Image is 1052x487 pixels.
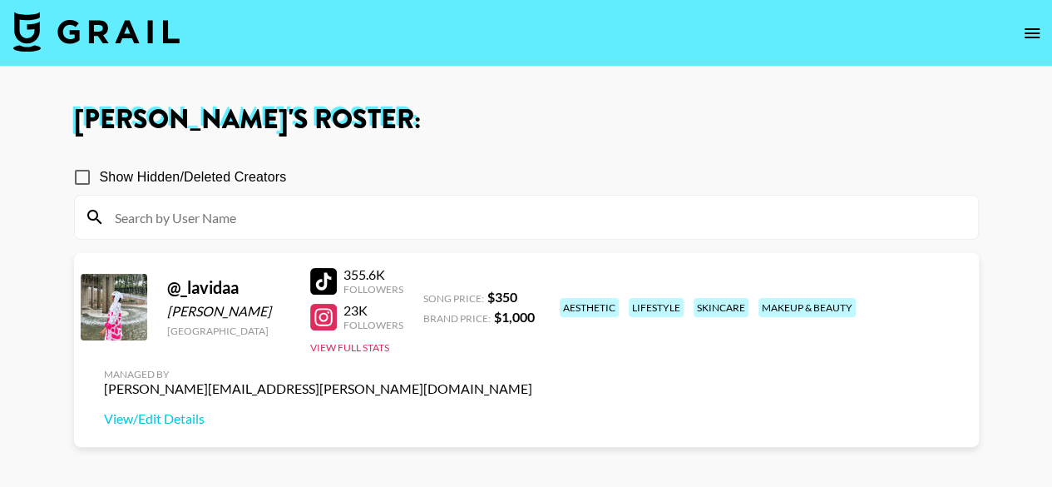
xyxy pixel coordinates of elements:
[74,107,979,133] h1: [PERSON_NAME] 's Roster:
[1015,17,1049,50] button: open drawer
[13,12,180,52] img: Grail Talent
[694,298,748,317] div: skincare
[560,298,619,317] div: aesthetic
[104,380,532,397] div: [PERSON_NAME][EMAIL_ADDRESS][PERSON_NAME][DOMAIN_NAME]
[343,283,403,296] div: Followers
[423,292,484,305] span: Song Price:
[100,167,287,187] span: Show Hidden/Deleted Creators
[343,302,403,319] div: 23K
[494,309,535,325] strong: $ 1,000
[167,325,290,337] div: [GEOGRAPHIC_DATA]
[104,368,532,380] div: Managed By
[310,341,389,354] button: View Full Stats
[423,312,491,325] span: Brand Price:
[105,204,968,231] input: Search by User Name
[167,277,290,298] div: @ _lavidaa
[343,319,403,331] div: Followers
[487,289,517,305] strong: $ 350
[167,303,290,320] div: [PERSON_NAME]
[758,298,856,317] div: makeup & beauty
[629,298,684,317] div: lifestyle
[343,266,403,283] div: 355.6K
[104,410,532,427] a: View/Edit Details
